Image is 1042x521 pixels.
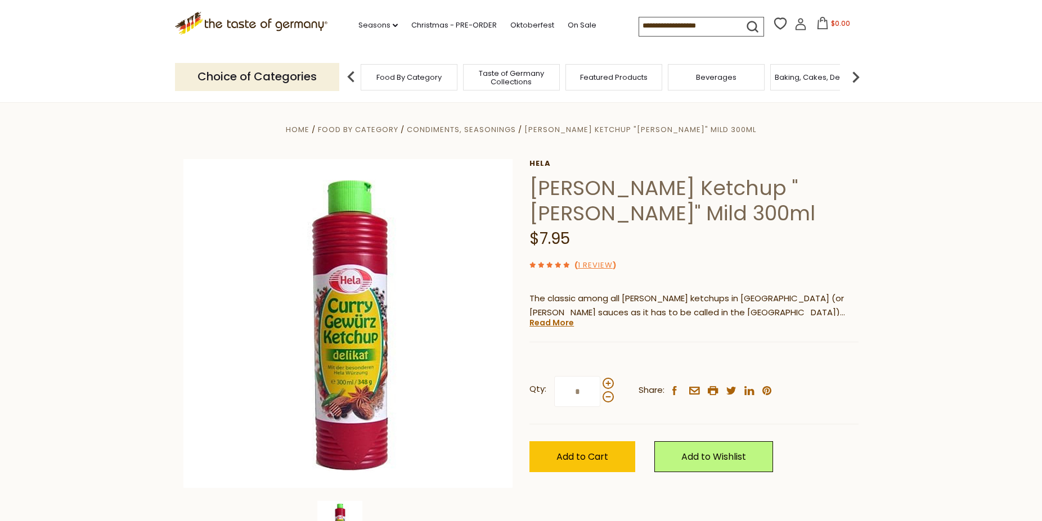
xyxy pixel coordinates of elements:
[639,383,664,397] span: Share:
[411,19,497,31] a: Christmas - PRE-ORDER
[286,124,309,135] a: Home
[529,382,546,396] strong: Qty:
[466,69,556,86] a: Taste of Germany Collections
[568,19,596,31] a: On Sale
[358,19,398,31] a: Seasons
[775,73,862,81] a: Baking, Cakes, Desserts
[407,124,516,135] a: Condiments, Seasonings
[529,175,859,226] h1: [PERSON_NAME] Ketchup "[PERSON_NAME]" Mild 300ml
[529,441,635,472] button: Add to Cart
[809,17,857,34] button: $0.00
[578,260,613,271] a: 1 Review
[340,66,362,88] img: previous arrow
[529,228,570,250] span: $7.95
[524,124,756,135] a: [PERSON_NAME] Ketchup "[PERSON_NAME]" Mild 300ml
[654,441,773,472] a: Add to Wishlist
[183,159,513,488] img: Hela Curry Gewurz Ketchup Delikat
[574,260,616,270] span: ( )
[696,73,736,81] a: Beverages
[554,376,600,407] input: Qty:
[845,66,867,88] img: next arrow
[318,124,398,135] a: Food By Category
[510,19,554,31] a: Oktoberfest
[529,159,859,168] a: Hela
[376,73,442,81] a: Food By Category
[556,450,608,463] span: Add to Cart
[175,63,339,90] p: Choice of Categories
[831,19,850,28] span: $0.00
[580,73,648,81] a: Featured Products
[529,292,859,320] p: The classic among all [PERSON_NAME] ketchups in [GEOGRAPHIC_DATA] (or [PERSON_NAME] sauces as it ...
[529,317,574,328] a: Read More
